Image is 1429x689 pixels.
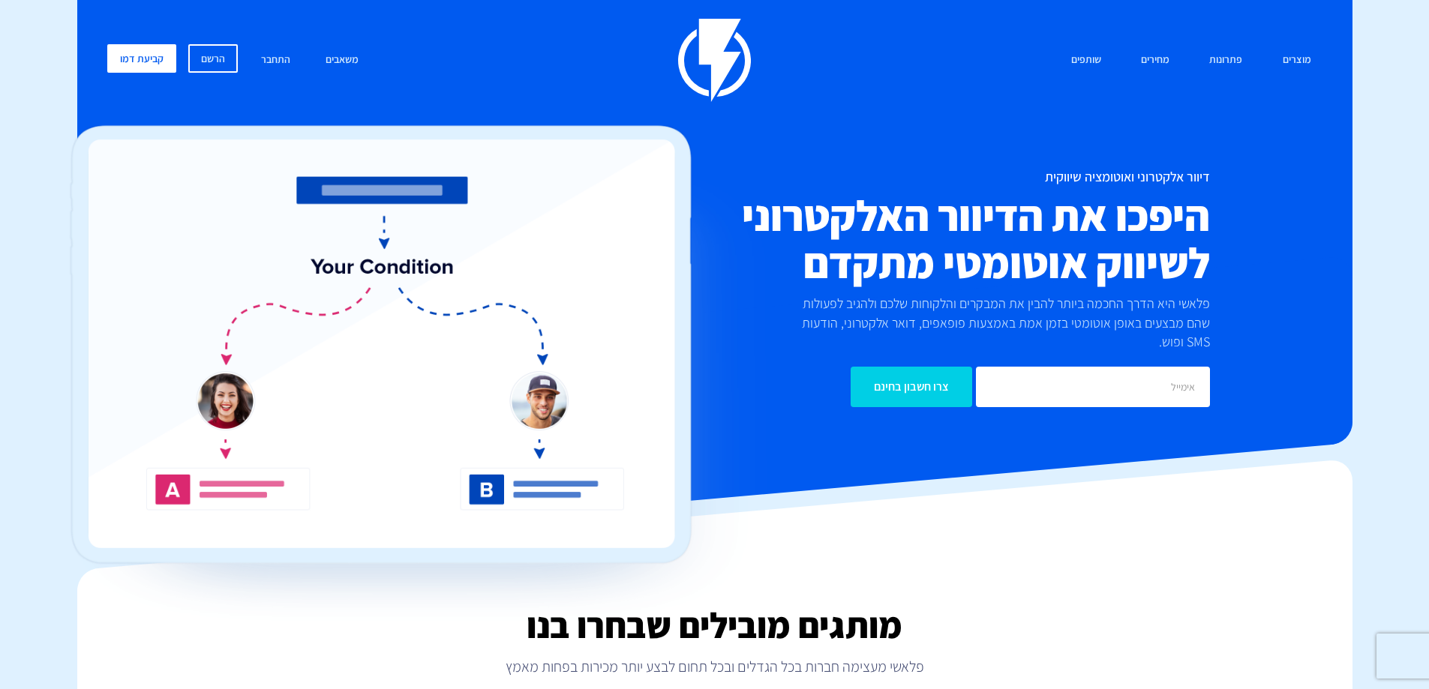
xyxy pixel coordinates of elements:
input: צרו חשבון בחינם [851,367,972,407]
h2: מותגים מובילים שבחרו בנו [77,606,1352,645]
a: שותפים [1060,44,1112,76]
h1: דיוור אלקטרוני ואוטומציה שיווקית [625,169,1210,184]
a: משאבים [314,44,370,76]
input: אימייל [976,367,1210,407]
a: מוצרים [1271,44,1322,76]
a: התחבר [250,44,302,76]
p: פלאשי היא הדרך החכמה ביותר להבין את המבקרים והלקוחות שלכם ולהגיב לפעולות שהם מבצעים באופן אוטומטי... [776,294,1210,352]
a: קביעת דמו [107,44,176,73]
a: הרשם [188,44,238,73]
p: פלאשי מעצימה חברות בכל הגדלים ובכל תחום לבצע יותר מכירות בפחות מאמץ [77,656,1352,677]
a: פתרונות [1198,44,1253,76]
a: מחירים [1130,44,1181,76]
h2: היפכו את הדיוור האלקטרוני לשיווק אוטומטי מתקדם [625,192,1210,286]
